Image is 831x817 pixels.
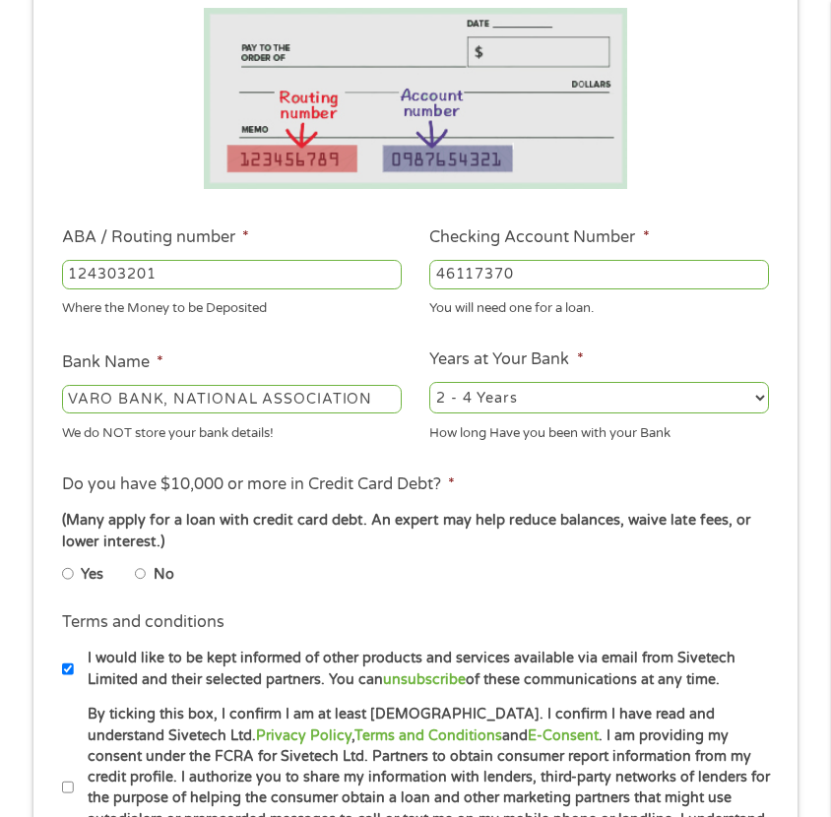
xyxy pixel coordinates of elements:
[528,727,599,744] a: E-Consent
[81,564,103,586] label: Yes
[62,612,224,633] label: Terms and conditions
[62,292,402,319] div: Where the Money to be Deposited
[62,474,455,495] label: Do you have $10,000 or more in Credit Card Debt?
[62,260,402,289] input: 263177916
[429,260,769,289] input: 345634636
[383,671,466,688] a: unsubscribe
[429,349,583,370] label: Years at Your Bank
[429,227,649,248] label: Checking Account Number
[256,727,352,744] a: Privacy Policy
[354,727,502,744] a: Terms and Conditions
[429,292,769,319] div: You will need one for a loan.
[74,648,781,690] label: I would like to be kept informed of other products and services available via email from Sivetech...
[62,227,249,248] label: ABA / Routing number
[62,510,769,552] div: (Many apply for a loan with credit card debt. An expert may help reduce balances, waive late fees...
[154,564,174,586] label: No
[429,417,769,444] div: How long Have you been with your Bank
[62,417,402,444] div: We do NOT store your bank details!
[204,8,628,189] img: Routing number location
[62,352,163,373] label: Bank Name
